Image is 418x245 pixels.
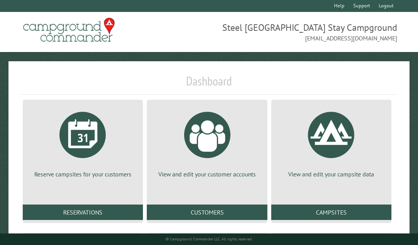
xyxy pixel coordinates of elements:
p: View and edit your campsite data [280,170,382,178]
p: View and edit your customer accounts [156,170,258,178]
a: Reserve campsites for your customers [32,106,134,178]
a: Campsites [271,205,391,220]
a: View and edit your campsite data [280,106,382,178]
small: © Campground Commander LLC. All rights reserved. [166,237,253,242]
p: Reserve campsites for your customers [32,170,134,178]
h1: Dashboard [21,74,397,95]
a: Customers [147,205,267,220]
a: Reservations [23,205,143,220]
span: Steel [GEOGRAPHIC_DATA] Stay Campground [EMAIL_ADDRESS][DOMAIN_NAME] [209,21,397,43]
img: Campground Commander [21,15,117,45]
a: View and edit your customer accounts [156,106,258,178]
